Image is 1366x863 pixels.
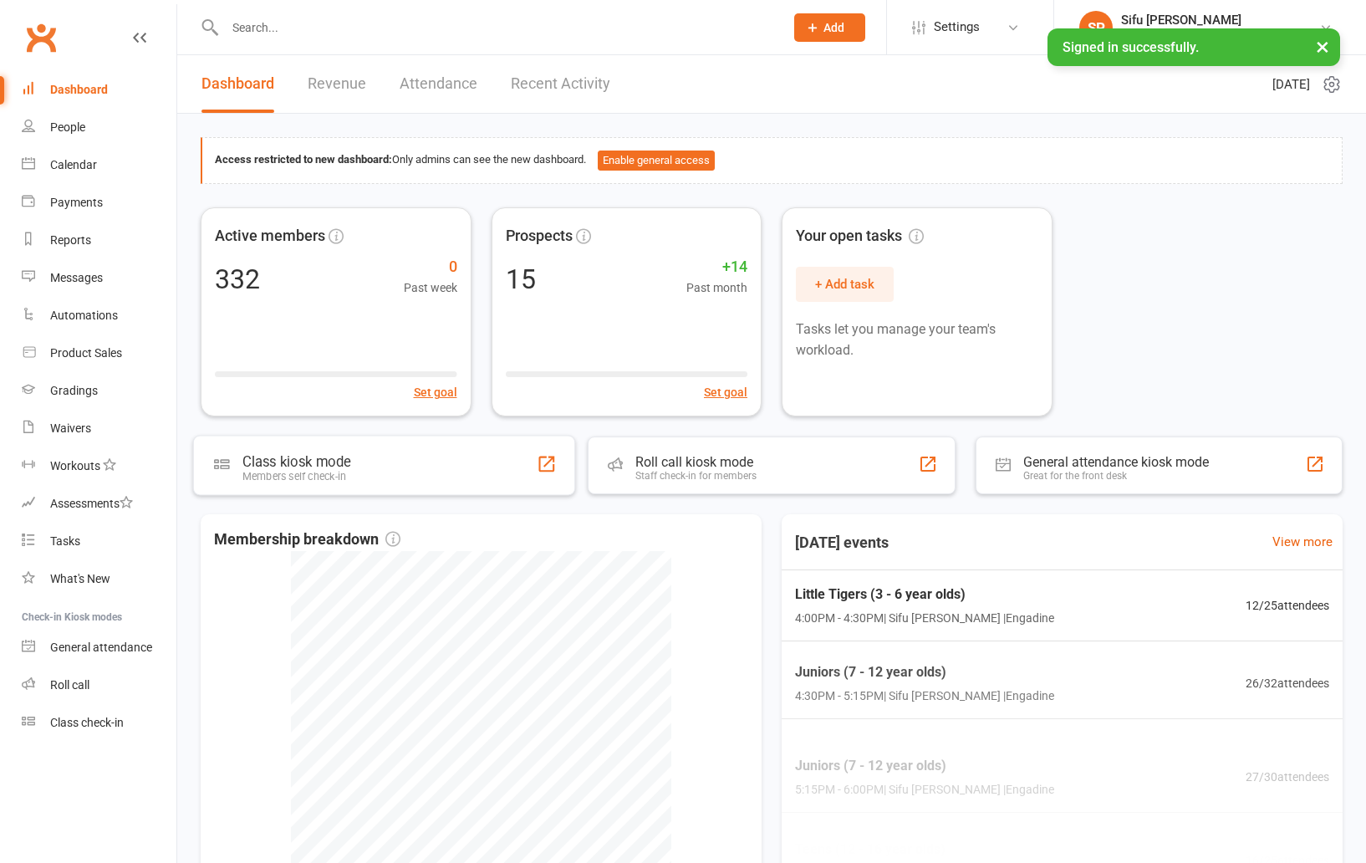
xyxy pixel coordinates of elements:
[506,224,573,248] span: Prospects
[215,153,392,166] strong: Access restricted to new dashboard:
[308,55,366,113] a: Revenue
[22,184,176,222] a: Payments
[50,421,91,435] div: Waivers
[686,278,747,297] span: Past month
[794,13,865,42] button: Add
[201,55,274,113] a: Dashboard
[50,459,100,472] div: Workouts
[414,383,457,401] button: Set goal
[22,146,176,184] a: Calendar
[1121,13,1319,28] div: Sifu [PERSON_NAME]
[50,641,152,654] div: General attendance
[242,453,350,470] div: Class kiosk mode
[686,255,747,279] span: +14
[823,21,844,34] span: Add
[22,629,176,666] a: General attendance kiosk mode
[20,17,62,59] a: Clubworx
[22,297,176,334] a: Automations
[782,528,902,558] h3: [DATE] events
[795,780,1054,799] span: 5:15PM - 6:00PM | Sifu [PERSON_NAME] | Engadine
[598,151,715,171] button: Enable general access
[795,609,1054,627] span: 4:00PM - 4:30PM | Sifu [PERSON_NAME] | Engadine
[1023,454,1209,470] div: General attendance kiosk mode
[796,319,1038,361] p: Tasks let you manage your team's workload.
[795,839,1054,860] span: Teens (12 - 16 year olds)
[50,346,122,360] div: Product Sales
[22,334,176,372] a: Product Sales
[796,224,924,248] span: Your open tasks
[1121,28,1319,43] div: Head Academy Kung Fu South Pty Ltd
[404,255,457,279] span: 0
[795,687,1054,705] span: 4:30PM - 5:15PM | Sifu [PERSON_NAME] | Engadine
[1079,11,1113,44] div: SP
[22,485,176,523] a: Assessments
[1063,39,1199,55] span: Signed in successfully.
[795,755,1054,777] span: Juniors (7 - 12 year olds)
[934,8,980,46] span: Settings
[50,678,89,692] div: Roll call
[50,233,91,247] div: Reports
[50,196,103,209] div: Payments
[1307,28,1338,64] button: ×
[511,55,610,113] a: Recent Activity
[214,528,400,552] span: Membership breakdown
[1272,74,1310,94] span: [DATE]
[215,266,260,293] div: 332
[1246,674,1329,692] span: 26 / 32 attendees
[242,470,350,483] div: Members self check-in
[22,259,176,297] a: Messages
[404,278,457,297] span: Past week
[795,661,1054,683] span: Juniors (7 - 12 year olds)
[22,666,176,704] a: Roll call
[22,523,176,560] a: Tasks
[1272,532,1333,552] a: View more
[1023,470,1209,482] div: Great for the front desk
[215,224,325,248] span: Active members
[50,384,98,397] div: Gradings
[50,572,110,585] div: What's New
[1246,768,1329,786] span: 27 / 30 attendees
[50,271,103,284] div: Messages
[50,309,118,322] div: Automations
[50,158,97,171] div: Calendar
[22,71,176,109] a: Dashboard
[635,454,757,470] div: Roll call kiosk mode
[22,447,176,485] a: Workouts
[22,372,176,410] a: Gradings
[50,716,124,729] div: Class check-in
[704,383,747,401] button: Set goal
[50,534,80,548] div: Tasks
[400,55,477,113] a: Attendance
[50,120,85,134] div: People
[22,109,176,146] a: People
[215,151,1329,171] div: Only admins can see the new dashboard.
[635,470,757,482] div: Staff check-in for members
[506,266,536,293] div: 15
[50,83,108,96] div: Dashboard
[22,222,176,259] a: Reports
[22,704,176,742] a: Class kiosk mode
[220,16,772,39] input: Search...
[50,497,133,510] div: Assessments
[795,584,1054,605] span: Little Tigers (3 - 6 year olds)
[796,267,894,302] button: + Add task
[22,560,176,598] a: What's New
[1246,596,1329,615] span: 12 / 25 attendees
[22,410,176,447] a: Waivers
